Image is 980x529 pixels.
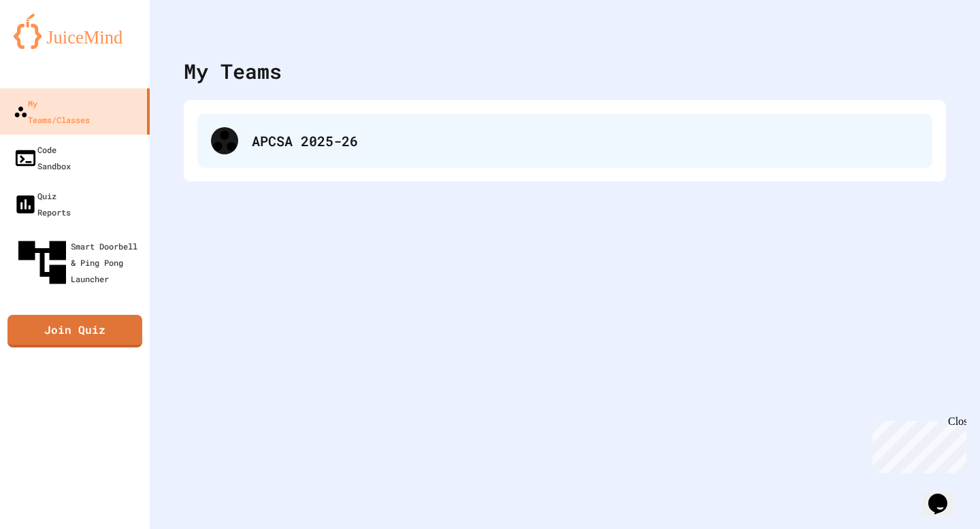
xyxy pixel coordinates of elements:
[923,475,966,515] iframe: chat widget
[252,131,919,151] div: APCSA 2025-26
[14,188,71,220] div: Quiz Reports
[14,141,71,174] div: Code Sandbox
[14,14,136,49] img: logo-orange.svg
[14,234,144,291] div: Smart Doorbell & Ping Pong Launcher
[197,114,932,168] div: APCSA 2025-26
[14,95,90,128] div: My Teams/Classes
[5,5,94,86] div: Chat with us now!Close
[7,315,142,347] a: Join Quiz
[184,56,282,86] div: My Teams
[867,415,966,473] iframe: chat widget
